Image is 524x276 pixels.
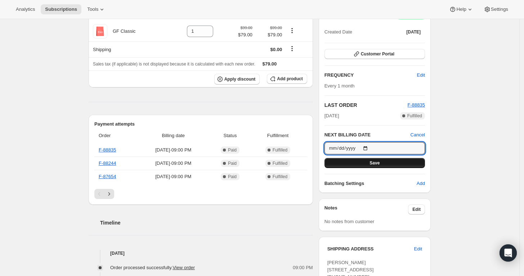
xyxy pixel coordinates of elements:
[99,147,116,153] a: F-88835
[139,132,207,139] span: Billing date
[87,6,98,12] span: Tools
[139,173,207,180] span: [DATE] · 09:00 PM
[214,74,260,85] button: Apply discount
[94,189,307,199] nav: Pagination
[94,128,137,144] th: Order
[99,174,116,179] a: F-87654
[286,27,298,35] button: Product actions
[408,102,425,108] a: F-88835
[286,45,298,53] button: Shipping actions
[16,6,35,12] span: Analytics
[411,131,425,139] button: Cancel
[273,147,287,153] span: Fulfilled
[139,160,207,167] span: [DATE] · 09:00 PM
[370,160,380,166] span: Save
[327,245,414,253] h3: SHIPPING ADDRESS
[324,28,352,36] span: Created Date
[412,207,421,212] span: Edit
[228,160,237,166] span: Paid
[99,160,116,166] a: F-88244
[212,132,249,139] span: Status
[45,6,77,12] span: Subscriptions
[414,245,422,253] span: Edit
[228,174,237,180] span: Paid
[12,4,39,14] button: Analytics
[361,51,394,57] span: Customer Portal
[89,250,313,257] h4: [DATE]
[253,132,303,139] span: Fulfillment
[407,113,422,119] span: Fulfilled
[324,101,408,109] h2: LAST ORDER
[83,4,110,14] button: Tools
[273,160,287,166] span: Fulfilled
[402,27,425,37] button: [DATE]
[491,6,508,12] span: Settings
[324,112,339,119] span: [DATE]
[324,158,425,168] button: Save
[263,61,277,67] span: $79.00
[267,74,307,84] button: Add product
[94,121,307,128] h2: Payment attempts
[412,178,429,189] button: Add
[100,219,313,226] h2: Timeline
[89,41,167,57] th: Shipping
[224,76,256,82] span: Apply discount
[139,146,207,154] span: [DATE] · 09:00 PM
[417,72,425,79] span: Edit
[456,6,466,12] span: Help
[410,243,426,255] button: Edit
[324,204,408,214] h3: Notes
[406,29,421,35] span: [DATE]
[417,180,425,187] span: Add
[110,265,195,270] span: Order processed successfully.
[270,47,282,52] span: $0.00
[413,69,429,81] button: Edit
[238,31,252,39] span: $79.00
[104,189,114,199] button: Next
[257,31,282,39] span: $79.00
[241,26,252,30] small: $99.00
[445,4,478,14] button: Help
[41,4,81,14] button: Subscriptions
[500,244,517,262] div: Open Intercom Messenger
[324,180,417,187] h6: Batching Settings
[107,28,136,35] div: GF Classic
[93,62,255,67] span: Sales tax (if applicable) is not displayed because it is calculated with each new order.
[408,101,425,109] button: F-88835
[324,219,375,224] span: No notes from customer
[479,4,512,14] button: Settings
[408,204,425,214] button: Edit
[273,174,287,180] span: Fulfilled
[277,76,303,82] span: Add product
[324,131,411,139] h2: NEXT BILLING DATE
[270,26,282,30] small: $99.00
[173,265,195,270] a: View order
[324,83,355,89] span: Every 1 month
[324,72,417,79] h2: FREQUENCY
[228,147,237,153] span: Paid
[324,49,425,59] button: Customer Portal
[293,264,313,271] span: 09:00 PM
